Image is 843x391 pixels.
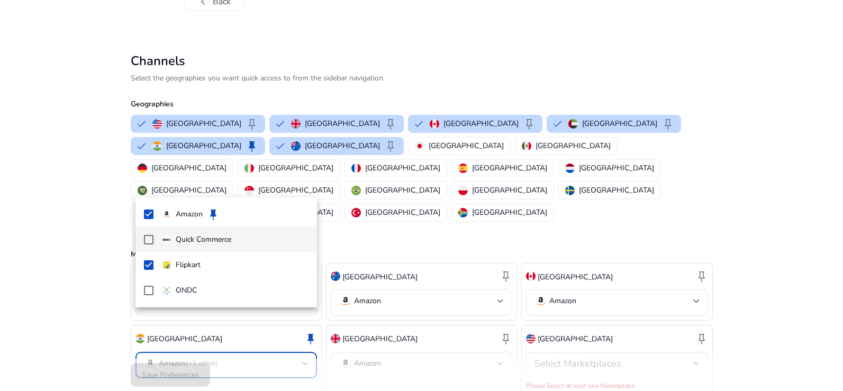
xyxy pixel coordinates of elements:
img: amazon.svg [162,210,171,219]
p: Amazon [176,208,203,220]
img: ondc-sm.webp [162,286,171,295]
p: ONDC [176,285,197,296]
img: flipkart.svg [162,260,171,270]
img: quick-commerce.gif [162,235,171,244]
p: Quick Commerce [176,234,231,245]
p: Flipkart [176,259,201,271]
span: keep [207,208,220,221]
